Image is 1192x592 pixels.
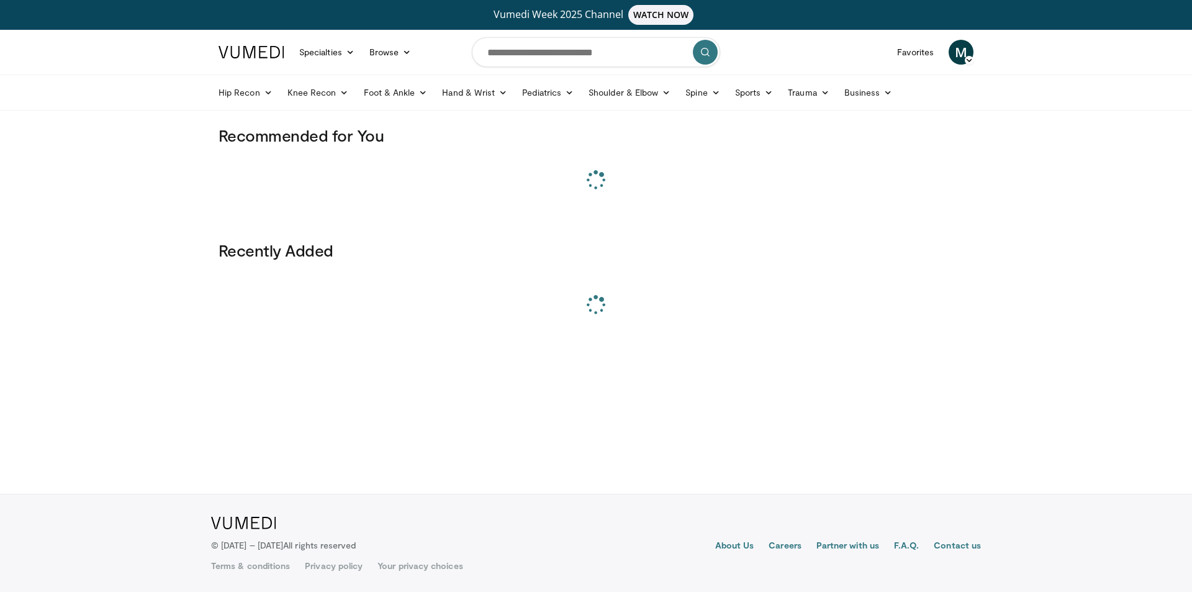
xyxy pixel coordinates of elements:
a: Sports [728,80,781,105]
span: All rights reserved [283,540,356,550]
span: WATCH NOW [628,5,694,25]
a: Shoulder & Elbow [581,80,678,105]
a: Specialties [292,40,362,65]
h3: Recommended for You [219,125,973,145]
a: M [949,40,973,65]
img: VuMedi Logo [219,46,284,58]
input: Search topics, interventions [472,37,720,67]
a: Browse [362,40,419,65]
img: VuMedi Logo [211,517,276,529]
p: © [DATE] – [DATE] [211,539,356,552]
a: Foot & Ankle [356,80,435,105]
a: Spine [678,80,727,105]
a: Knee Recon [280,80,356,105]
a: Contact us [934,539,981,554]
a: Partner with us [816,539,879,554]
a: Hand & Wrist [435,80,515,105]
a: Hip Recon [211,80,280,105]
a: Your privacy choices [377,560,463,572]
a: Terms & conditions [211,560,290,572]
a: Business [837,80,900,105]
a: About Us [715,539,754,554]
h3: Recently Added [219,240,973,260]
a: Privacy policy [305,560,363,572]
a: F.A.Q. [894,539,919,554]
a: Vumedi Week 2025 ChannelWATCH NOW [220,5,972,25]
a: Favorites [890,40,941,65]
a: Careers [769,539,801,554]
a: Trauma [780,80,837,105]
a: Pediatrics [515,80,581,105]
